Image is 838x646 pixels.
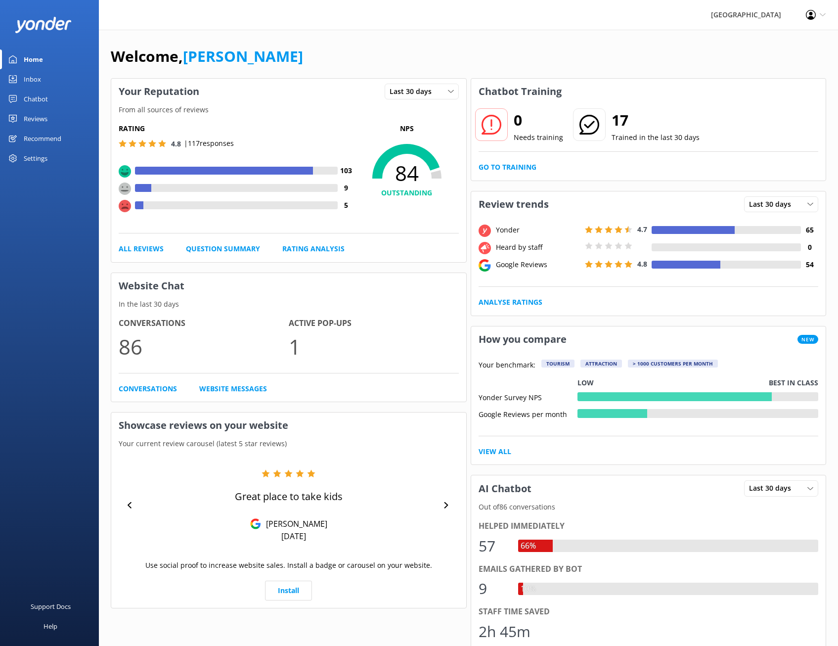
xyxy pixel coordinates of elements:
[199,383,267,394] a: Website Messages
[637,225,647,234] span: 4.7
[479,360,535,371] p: Your benchmark:
[338,200,355,211] h4: 5
[471,191,556,217] h3: Review trends
[577,377,594,388] p: Low
[282,243,345,254] a: Rating Analysis
[171,139,181,148] span: 4.8
[801,225,818,235] h4: 65
[471,502,826,512] p: Out of 86 conversations
[111,413,466,438] h3: Showcase reviews on your website
[479,446,511,457] a: View All
[111,79,207,104] h3: Your Reputation
[479,577,508,600] div: 9
[479,620,530,644] div: 2h 45m
[250,518,261,529] img: Google Reviews
[493,225,582,235] div: Yonder
[801,259,818,270] h4: 54
[479,297,542,308] a: Analyse Ratings
[24,148,47,168] div: Settings
[493,242,582,253] div: Heard by staff
[44,616,57,636] div: Help
[119,330,289,363] p: 86
[479,392,577,401] div: Yonder Survey NPS
[184,138,234,149] p: | 117 responses
[749,199,797,210] span: Last 30 days
[145,560,432,571] p: Use social proof to increase website sales. Install a badge or carousel on your website.
[479,520,819,533] div: Helped immediately
[541,360,574,368] div: Tourism
[24,109,47,129] div: Reviews
[355,123,459,134] p: NPS
[493,259,582,270] div: Google Reviews
[518,583,538,596] div: 10%
[514,132,563,143] p: Needs training
[281,531,306,542] p: [DATE]
[338,165,355,176] h4: 103
[119,383,177,394] a: Conversations
[580,360,622,368] div: Attraction
[265,581,312,600] a: Install
[111,438,466,449] p: Your current review carousel (latest 5 star reviews)
[471,326,574,352] h3: How you compare
[801,242,818,253] h4: 0
[111,104,466,115] p: From all sources of reviews
[471,476,539,502] h3: AI Chatbot
[628,360,718,368] div: > 1000 customers per month
[471,79,569,104] h3: Chatbot Training
[355,161,459,185] span: 84
[15,17,72,33] img: yonder-white-logo.png
[24,89,48,109] div: Chatbot
[24,69,41,89] div: Inbox
[111,273,466,299] h3: Website Chat
[749,483,797,494] span: Last 30 days
[637,259,647,269] span: 4.8
[612,132,700,143] p: Trained in the last 30 days
[289,317,459,330] h4: Active Pop-ups
[797,335,818,344] span: New
[31,597,71,616] div: Support Docs
[479,563,819,576] div: Emails gathered by bot
[479,534,508,558] div: 57
[479,409,577,418] div: Google Reviews per month
[289,330,459,363] p: 1
[183,46,303,66] a: [PERSON_NAME]
[390,86,438,97] span: Last 30 days
[119,123,355,134] h5: Rating
[111,45,303,68] h1: Welcome,
[479,162,536,173] a: Go to Training
[338,183,355,193] h4: 9
[612,108,700,132] h2: 17
[235,490,343,504] p: Great place to take kids
[24,129,61,148] div: Recommend
[355,187,459,198] h4: OUTSTANDING
[479,605,819,618] div: Staff time saved
[261,518,327,529] p: [PERSON_NAME]
[514,108,563,132] h2: 0
[119,317,289,330] h4: Conversations
[186,243,260,254] a: Question Summary
[518,540,538,553] div: 66%
[769,377,818,388] p: Best in class
[119,243,164,254] a: All Reviews
[24,49,43,69] div: Home
[111,299,466,310] p: In the last 30 days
